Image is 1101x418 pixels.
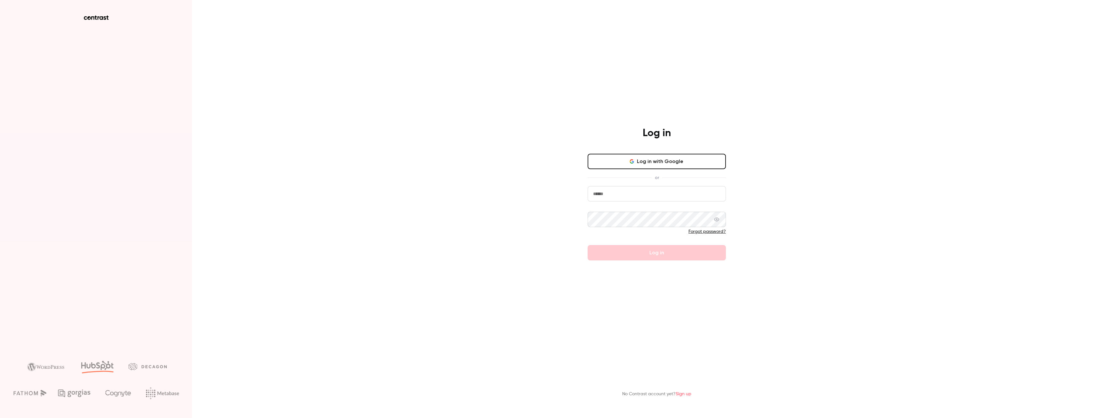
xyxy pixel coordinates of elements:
[643,127,671,140] h4: Log in
[652,174,662,181] span: or
[676,392,691,396] a: Sign up
[588,154,726,169] button: Log in with Google
[128,363,167,370] img: decagon
[622,391,691,398] p: No Contrast account yet?
[688,229,726,234] a: Forgot password?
